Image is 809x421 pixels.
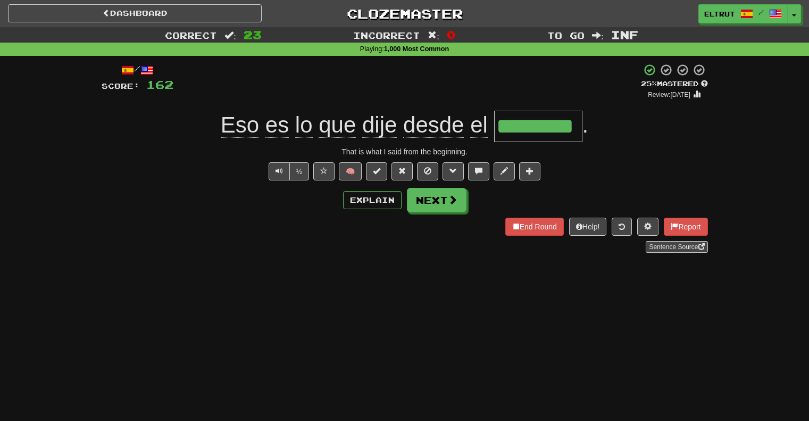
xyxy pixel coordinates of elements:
[468,162,489,180] button: Discuss sentence (alt+u)
[165,30,217,40] span: Correct
[339,162,362,180] button: 🧠
[447,28,456,41] span: 0
[612,218,632,236] button: Round history (alt+y)
[611,28,638,41] span: Inf
[366,162,387,180] button: Set this sentence to 100% Mastered (alt+m)
[641,79,657,88] span: 25 %
[266,162,310,180] div: Text-to-speech controls
[403,112,464,138] span: desde
[265,112,289,138] span: es
[278,4,531,23] a: Clozemaster
[494,162,515,180] button: Edit sentence (alt+d)
[319,112,356,138] span: que
[102,63,173,77] div: /
[547,30,585,40] span: To go
[417,162,438,180] button: Ignore sentence (alt+i)
[384,45,449,53] strong: 1,000 Most Common
[428,31,439,40] span: :
[648,91,690,98] small: Review: [DATE]
[343,191,402,209] button: Explain
[269,162,290,180] button: Play sentence audio (ctl+space)
[582,112,589,137] span: .
[505,218,564,236] button: End Round
[289,162,310,180] button: ½
[443,162,464,180] button: Grammar (alt+g)
[353,30,420,40] span: Incorrect
[569,218,607,236] button: Help!
[8,4,262,22] a: Dashboard
[146,78,173,91] span: 162
[758,9,764,16] span: /
[102,81,140,90] span: Score:
[221,112,259,138] span: Eso
[646,241,707,253] a: Sentence Source
[295,112,313,138] span: lo
[244,28,262,41] span: 23
[224,31,236,40] span: :
[470,112,488,138] span: el
[698,4,788,23] a: eltrut /
[592,31,604,40] span: :
[641,79,708,89] div: Mastered
[313,162,335,180] button: Favorite sentence (alt+f)
[362,112,397,138] span: dije
[391,162,413,180] button: Reset to 0% Mastered (alt+r)
[664,218,707,236] button: Report
[407,188,466,212] button: Next
[519,162,540,180] button: Add to collection (alt+a)
[704,9,735,19] span: eltrut
[102,146,708,157] div: That is what I said from the beginning.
